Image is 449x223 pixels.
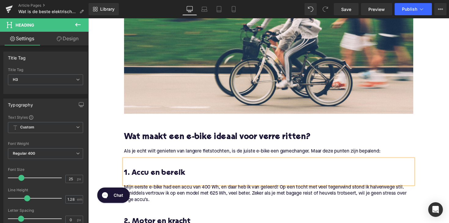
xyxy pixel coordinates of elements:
[46,32,90,45] a: Design
[395,3,432,15] button: Publish
[8,188,83,192] div: Line Height
[368,6,385,13] span: Preview
[305,3,317,15] button: Undo
[37,170,333,189] p: Mijn eerste e-bike had een accu van 400 Wh, en daar heb ik van geleerd! Op een tocht met veel teg...
[319,3,331,15] button: Redo
[89,3,119,15] a: New Library
[434,3,447,15] button: More
[8,142,83,146] div: Font Weight
[8,99,33,107] div: Typography
[182,3,197,15] a: Desktop
[361,3,392,15] a: Preview
[212,3,226,15] a: Tablet
[402,7,417,12] span: Publish
[197,3,212,15] a: Laptop
[8,52,26,60] div: Title Tag
[77,177,82,181] span: px
[8,68,83,72] div: Title Tag
[37,154,333,164] h3: 1. Accu en bereik
[18,9,77,14] span: Wat is de beste elektrische fiets voor lange afstanden?
[428,202,443,217] div: Open Intercom Messenger
[16,23,34,27] span: Heading
[6,171,46,191] iframe: Gorgias live chat messenger
[8,167,83,172] div: Font Size
[100,6,115,12] span: Library
[37,133,333,140] p: Als je echt wilt genieten van langere fietstochten, is de juiste e-bike een gamechanger. Maar dez...
[226,3,241,15] a: Mobile
[77,197,82,201] span: em
[18,3,89,8] a: Article Pages
[13,77,18,82] b: H3
[77,218,82,222] span: px
[13,151,35,156] b: Regular 400
[341,6,351,13] span: Save
[37,117,333,127] h2: Wat maakt een e-bike ideaal voor verre ritten?
[8,208,83,213] div: Letter Spacing
[20,125,34,130] b: Custom
[37,204,333,214] h3: 2. Motor en kracht
[8,115,83,120] div: Text Styles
